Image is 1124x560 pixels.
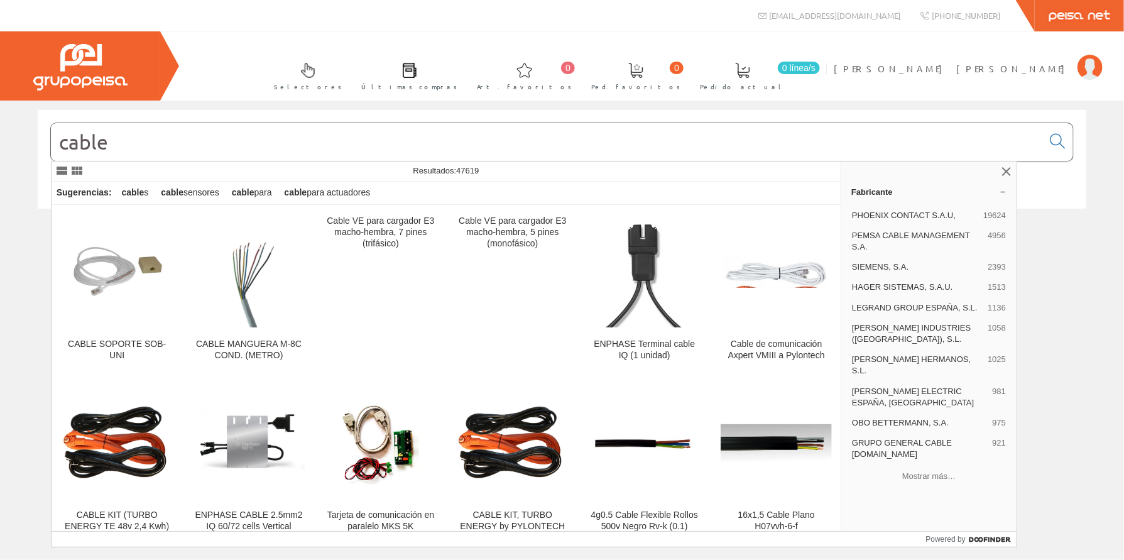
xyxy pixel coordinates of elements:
strong: cable [232,187,254,197]
div: ENPHASE CABLE 2.5mm2 IQ 60/72 cells Vertical [194,510,305,532]
strong: cable [284,187,307,197]
img: CABLE KIT (TURBO ENERGY TE 48v 2,4 Kwh) [62,404,173,482]
div: Sugerencias: [52,184,114,202]
a: ENPHASE Terminal cable IQ (1 unidad) ENPHASE Terminal cable IQ (1 unidad) [579,206,710,376]
a: CABLE KIT (TURBO ENERGY TE 48v 2,4 Kwh) CABLE KIT (TURBO ENERGY TE 48v 2,4 Kwh) [52,376,183,547]
span: HAGER SISTEMAS, S.A.U. [852,282,983,293]
div: sensores [156,182,224,204]
a: CABLE MANGUERA M-8C COND. (METRO) CABLE MANGUERA M-8C COND. (METRO) [183,206,315,376]
span: Resultados: [413,166,479,175]
span: Pedido actual [700,80,785,93]
img: Cable de comunicación Axpert VMIII a Pylontech [721,256,832,287]
span: PEMSA CABLE MANAGEMENT S.A. [852,230,983,253]
span: [PERSON_NAME] HERMANOS, S.L. [852,354,983,376]
div: Cable VE para cargador E3 macho-hembra, 5 pines (monofásico) [457,216,568,250]
span: 0 [561,62,575,74]
img: CABLE MANGUERA M-8C COND. (METRO) [194,216,305,327]
span: 1058 [988,322,1006,345]
a: Powered by [926,532,1017,547]
span: [PHONE_NUMBER] [932,10,1000,21]
a: CABLE KIT, TURBO ENERGY by PYLONTECH CABLE KIT, TURBO ENERGY by PYLONTECH [447,376,578,547]
img: 4g0.5 Cable Flexible Rollos 500v Negro Rv-k (0.1) [589,434,700,453]
span: OBO BETTERMANN, S.A. [852,417,987,429]
span: 2393 [988,261,1006,273]
div: Cable VE para cargador E3 macho-hembra, 7 pines (trifásico) [325,216,437,250]
span: 4956 [988,230,1006,253]
a: Selectores [261,52,348,98]
div: 16x1,5 Cable Plano H07vvh-6-f [721,510,832,532]
div: CABLE MANGUERA M-8C COND. (METRO) [194,339,305,361]
a: Cable VE para cargador E3 macho-hembra, 7 pines (trifásico) [315,206,447,376]
img: 16x1,5 Cable Plano H07vvh-6-f [721,424,832,463]
img: Grupo Peisa [33,44,128,91]
div: CABLE SOPORTE SOB-UNI [62,339,173,361]
a: 16x1,5 Cable Plano H07vvh-6-f 16x1,5 Cable Plano H07vvh-6-f [711,376,842,547]
span: 981 [993,386,1007,409]
img: ENPHASE CABLE 2.5mm2 IQ 60/72 cells Vertical [194,388,305,499]
strong: cable [161,187,183,197]
span: 0 [670,62,684,74]
div: 4g0.5 Cable Flexible Rollos 500v Negro Rv-k (0.1) [589,510,700,532]
span: 1513 [988,282,1006,293]
span: PHOENIX CONTACT S.A.U, [852,210,978,221]
div: ENPHASE Terminal cable IQ (1 unidad) [589,339,700,361]
span: 921 [993,437,1007,460]
a: 4g0.5 Cable Flexible Rollos 500v Negro Rv-k (0.1) 4g0.5 Cable Flexible Rollos 500v Negro Rv-k (0.1) [579,376,710,547]
a: Fabricante [841,182,1017,202]
span: 19624 [983,210,1006,221]
div: para [227,182,277,204]
span: Ped. favoritos [591,80,680,93]
span: 1025 [988,354,1006,376]
span: LEGRAND GROUP ESPAÑA, S.L. [852,302,983,314]
img: Tarjeta de comunicación en paralelo MKS 5K [325,402,437,485]
img: CABLE SOPORTE SOB-UNI [70,216,164,329]
div: Cable de comunicación Axpert VMIII a Pylontech [721,339,832,361]
div: © Grupo Peisa [38,224,1086,235]
div: Tarjeta de comunicación en paralelo MKS 5K [325,510,437,532]
a: ENPHASE CABLE 2.5mm2 IQ 60/72 cells Vertical ENPHASE CABLE 2.5mm2 IQ 60/72 cells Vertical [183,376,315,547]
div: CABLE KIT (TURBO ENERGY TE 48v 2,4 Kwh) [62,510,173,532]
a: Tarjeta de comunicación en paralelo MKS 5K Tarjeta de comunicación en paralelo MKS 5K [315,376,447,547]
span: 47619 [456,166,479,175]
span: 1136 [988,302,1006,314]
img: CABLE KIT, TURBO ENERGY by PYLONTECH [457,404,568,482]
img: ENPHASE Terminal cable IQ (1 unidad) [589,216,700,327]
span: [EMAIL_ADDRESS][DOMAIN_NAME] [770,10,901,21]
div: CABLE KIT, TURBO ENERGY by PYLONTECH [457,510,568,532]
span: 0 línea/s [778,62,820,74]
span: Últimas compras [361,80,457,93]
span: Selectores [274,80,342,93]
a: CABLE SOPORTE SOB-UNI CABLE SOPORTE SOB-UNI [52,206,183,376]
a: [PERSON_NAME] [PERSON_NAME] [834,52,1103,64]
a: 0 línea/s Pedido actual [687,52,823,98]
span: 975 [993,417,1007,429]
span: Art. favoritos [477,80,572,93]
a: Cable VE para cargador E3 macho-hembra, 5 pines (monofásico) [447,206,578,376]
span: SIEMENS, S.A. [852,261,983,273]
span: GRUPO GENERAL CABLE [DOMAIN_NAME] [852,437,987,460]
span: Powered by [926,534,966,545]
span: [PERSON_NAME] [PERSON_NAME] [834,62,1071,75]
button: Mostrar más… [846,466,1012,487]
strong: cable [122,187,145,197]
span: [PERSON_NAME] ELECTRIC ESPAÑA, [GEOGRAPHIC_DATA] [852,386,987,409]
div: s [117,182,154,204]
div: para actuadores [279,182,375,204]
a: Cable de comunicación Axpert VMIII a Pylontech Cable de comunicación Axpert VMIII a Pylontech [711,206,842,376]
a: Últimas compras [349,52,464,98]
span: [PERSON_NAME] INDUSTRIES ([GEOGRAPHIC_DATA]), S.L. [852,322,983,345]
input: Buscar... [51,123,1042,161]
